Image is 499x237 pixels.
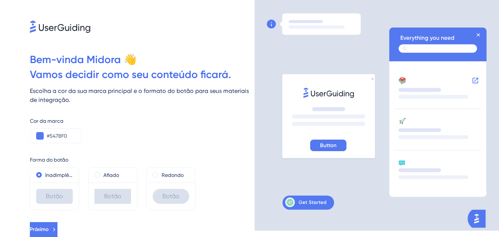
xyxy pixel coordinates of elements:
div: Botão [36,189,73,204]
iframe: UserGuiding AI Assistant Launcher [468,208,490,230]
div: Cor da marca [30,116,255,125]
button: Próximo [30,222,57,237]
div: Escolha a cor da sua marca principal e o formato do botão para seus materiais de integração. [30,87,255,105]
div: Vamos decidir como seu conteúdo ficará. [30,67,255,82]
span: Próximo [30,225,49,234]
label: Afiado [103,171,119,180]
div: Botão [94,189,131,204]
div: Botão [153,189,189,204]
div: Bem-vinda Midora 👋 [30,52,255,67]
div: Forma do botão [30,155,255,164]
label: Redondo [162,171,184,180]
label: Inadimplência [45,171,73,180]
